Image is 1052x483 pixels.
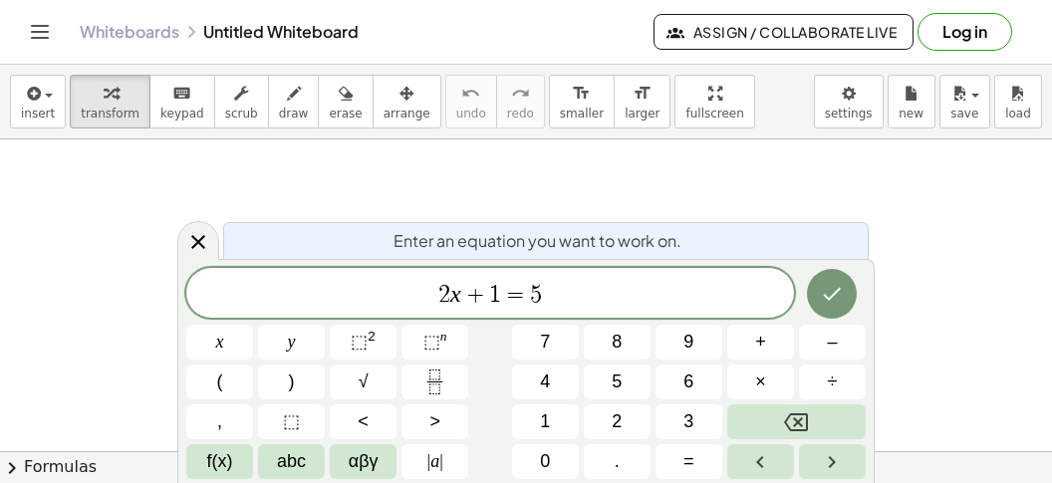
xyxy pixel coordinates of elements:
button: Square root [330,364,396,399]
button: Left arrow [727,444,794,479]
i: format_size [572,82,591,106]
span: f(x) [207,448,233,475]
button: Absolute value [401,444,468,479]
span: x [216,329,224,356]
span: < [358,408,369,435]
button: redoredo [496,75,545,128]
button: Superscript [401,325,468,360]
span: 2 [438,283,450,307]
button: scrub [214,75,269,128]
span: scrub [225,107,258,121]
i: format_size [633,82,652,106]
button: x [186,325,253,360]
button: undoundo [445,75,497,128]
sup: n [440,329,447,344]
span: draw [279,107,309,121]
button: format_sizesmaller [549,75,615,128]
span: ) [289,368,295,395]
span: smaller [560,107,604,121]
button: Alphabet [258,444,325,479]
button: insert [10,75,66,128]
button: keyboardkeypad [149,75,215,128]
button: Placeholder [258,404,325,439]
span: Enter an equation you want to work on. [394,229,681,253]
iframe: Sign in with Google Dialogue [643,20,1032,166]
button: Times [727,364,794,399]
button: draw [268,75,320,128]
span: larger [625,107,659,121]
span: 2 [612,408,622,435]
span: ⬚ [283,408,300,435]
span: keypad [160,107,204,121]
button: 8 [584,325,651,360]
button: Minus [799,325,866,360]
span: 3 [683,408,693,435]
span: | [439,451,443,471]
button: Functions [186,444,253,479]
span: = [683,448,694,475]
span: – [827,329,837,356]
span: 1 [489,283,501,307]
button: arrange [373,75,441,128]
button: Assign / Collaborate Live [654,14,914,50]
button: Greater than [401,404,468,439]
span: 8 [612,329,622,356]
button: . [584,444,651,479]
span: insert [21,107,55,121]
span: 0 [540,448,550,475]
span: ÷ [828,368,838,395]
button: Greek alphabet [330,444,396,479]
button: 1 [512,404,579,439]
span: 6 [683,368,693,395]
span: transform [81,107,139,121]
button: Less than [330,404,396,439]
button: transform [70,75,150,128]
span: , [217,408,222,435]
button: Toggle navigation [24,16,56,48]
a: Whiteboards [80,22,179,42]
span: erase [329,107,362,121]
span: √ [359,368,369,395]
button: Backspace [727,404,866,439]
span: ⬚ [423,332,440,352]
button: ( [186,364,253,399]
span: | [427,451,431,471]
button: y [258,325,325,360]
button: Plus [727,325,794,360]
button: 2 [584,404,651,439]
span: > [429,408,440,435]
span: . [615,448,620,475]
button: Done [807,269,857,319]
button: 5 [584,364,651,399]
button: 4 [512,364,579,399]
span: y [288,329,296,356]
span: arrange [384,107,430,121]
span: + [755,329,766,356]
button: Log in [918,13,1012,51]
span: ( [217,368,223,395]
button: Squared [330,325,396,360]
span: abc [277,448,306,475]
var: x [450,281,461,307]
span: 9 [683,329,693,356]
button: 3 [656,404,722,439]
button: 9 [656,325,722,360]
span: redo [507,107,534,121]
sup: 2 [368,329,376,344]
button: 7 [512,325,579,360]
span: 5 [530,283,542,307]
span: αβγ [349,448,379,475]
span: a [427,448,443,475]
i: undo [461,82,480,106]
span: 4 [540,368,550,395]
span: × [755,368,766,395]
button: , [186,404,253,439]
button: Fraction [401,364,468,399]
span: 1 [540,408,550,435]
button: erase [318,75,373,128]
button: Divide [799,364,866,399]
span: undo [456,107,486,121]
button: 0 [512,444,579,479]
button: 6 [656,364,722,399]
button: Right arrow [799,444,866,479]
